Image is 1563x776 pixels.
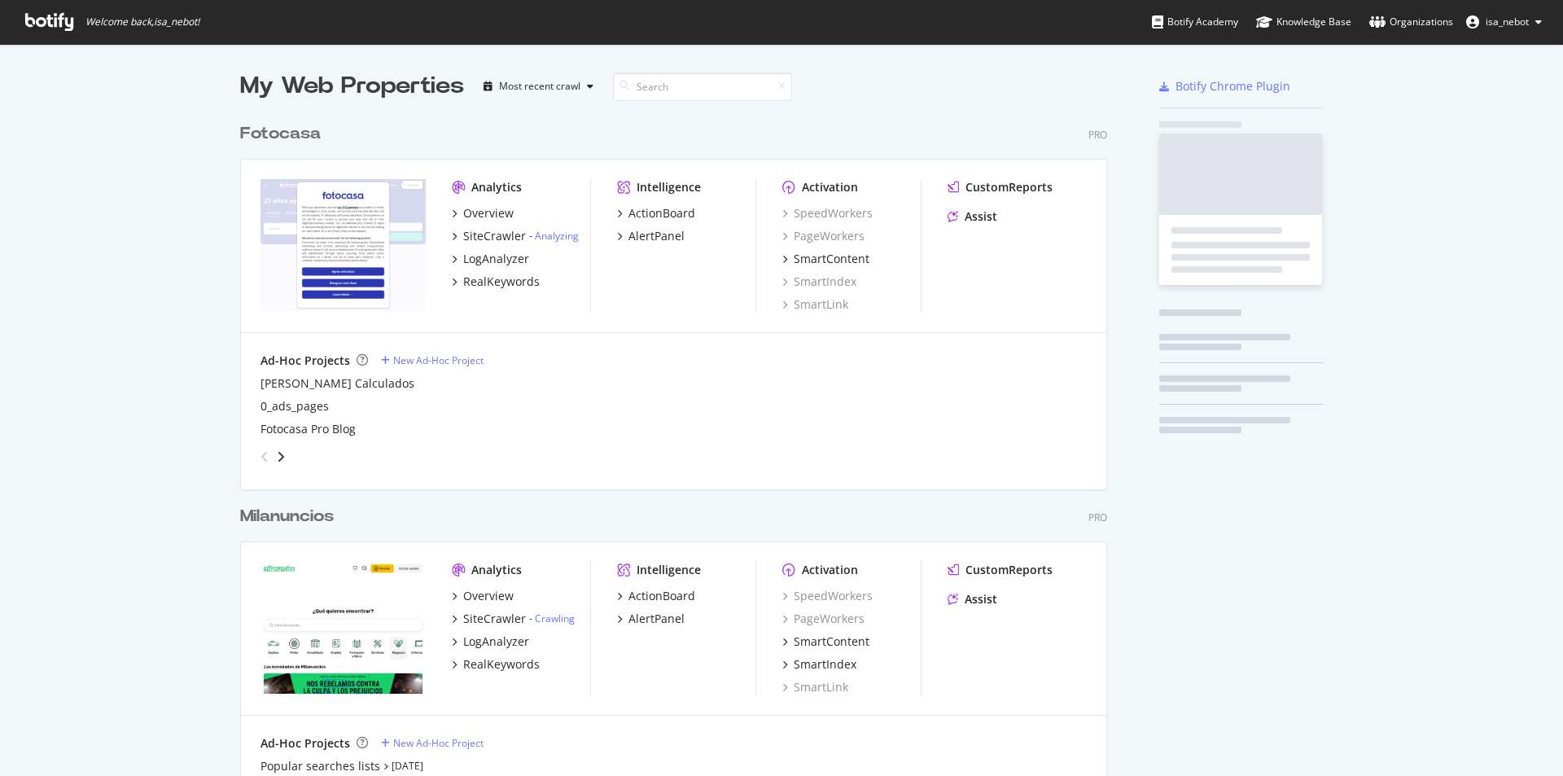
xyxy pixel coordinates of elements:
a: SmartLink [782,296,848,313]
a: RealKeywords [452,274,540,290]
a: SmartIndex [782,274,856,290]
div: Assist [965,591,997,607]
div: CustomReports [965,179,1053,195]
div: SmartContent [794,634,869,650]
div: angle-right [275,449,287,465]
a: ActionBoard [617,588,695,604]
div: SiteCrawler [463,611,526,627]
a: 0_ads_pages [260,398,329,414]
div: Organizations [1369,14,1453,30]
div: Botify Chrome Plugin [1176,78,1290,94]
a: AlertPanel [617,611,685,627]
a: CustomReports [948,562,1053,578]
div: LogAnalyzer [463,251,529,267]
div: Intelligence [637,179,701,195]
div: Intelligence [637,562,701,578]
a: ActionBoard [617,205,695,221]
div: Knowledge Base [1256,14,1351,30]
div: Pro [1088,128,1107,142]
a: SmartContent [782,251,869,267]
input: Search [613,72,792,101]
button: Most recent crawl [477,73,600,99]
a: SpeedWorkers [782,588,873,604]
a: [PERSON_NAME] Calculados [260,375,414,392]
div: Botify Academy [1152,14,1238,30]
div: AlertPanel [628,611,685,627]
div: - [529,612,575,625]
div: RealKeywords [463,274,540,290]
a: LogAnalyzer [452,634,529,650]
div: RealKeywords [463,656,540,673]
a: PageWorkers [782,611,865,627]
div: AlertPanel [628,228,685,244]
a: Analyzing [535,229,579,243]
div: New Ad-Hoc Project [393,736,484,750]
a: SmartIndex [782,656,856,673]
a: Assist [948,208,997,225]
img: milanuncios.com [260,562,426,694]
a: Overview [452,588,514,604]
div: Most recent crawl [499,81,580,91]
a: SpeedWorkers [782,205,873,221]
span: isa_nebot [1486,15,1529,28]
div: Ad-Hoc Projects [260,735,350,752]
div: Analytics [471,179,522,195]
a: LogAnalyzer [452,251,529,267]
div: Overview [463,205,514,221]
div: My Web Properties [240,70,464,103]
div: Activation [802,562,858,578]
a: New Ad-Hoc Project [381,353,484,367]
button: isa_nebot [1453,9,1555,35]
div: Ad-Hoc Projects [260,353,350,369]
div: SmartContent [794,251,869,267]
a: [DATE] [392,759,423,773]
div: Assist [965,208,997,225]
a: Fotocasa [240,122,327,146]
div: New Ad-Hoc Project [393,353,484,367]
div: SmartIndex [794,656,856,673]
div: Analytics [471,562,522,578]
a: Fotocasa Pro Blog [260,421,356,437]
div: ActionBoard [628,588,695,604]
div: Milanuncios [240,505,334,528]
div: ActionBoard [628,205,695,221]
a: New Ad-Hoc Project [381,736,484,750]
div: LogAnalyzer [463,634,529,650]
div: Activation [802,179,858,195]
a: Milanuncios [240,505,340,528]
a: CustomReports [948,179,1053,195]
a: AlertPanel [617,228,685,244]
a: SmartLink [782,679,848,695]
a: SmartContent [782,634,869,650]
div: angle-left [254,444,275,470]
div: SiteCrawler [463,228,526,244]
div: Fotocasa [240,122,321,146]
span: Welcome back, isa_nebot ! [85,15,199,28]
div: Overview [463,588,514,604]
a: Overview [452,205,514,221]
a: Assist [948,591,997,607]
a: SiteCrawler- Crawling [452,611,575,627]
div: Pro [1088,511,1107,524]
div: - [529,229,579,243]
div: CustomReports [965,562,1053,578]
a: Popular searches lists [260,758,380,774]
a: Botify Chrome Plugin [1159,78,1290,94]
a: SiteCrawler- Analyzing [452,228,579,244]
a: Crawling [535,612,575,625]
a: RealKeywords [452,656,540,673]
a: PageWorkers [782,228,865,244]
img: fotocasa.es [260,179,426,311]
